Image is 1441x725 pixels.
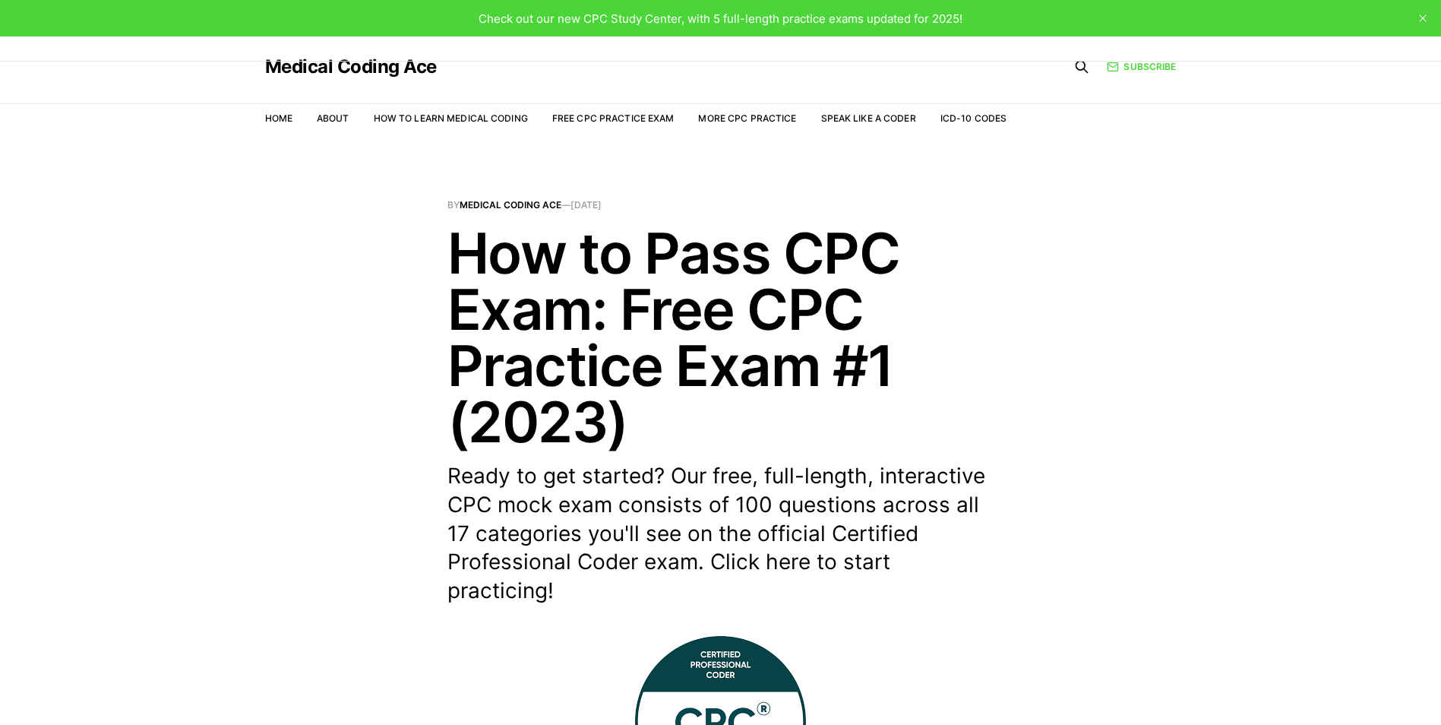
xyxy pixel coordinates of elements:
time: [DATE] [570,199,602,211]
a: Home [265,112,292,124]
a: Subscribe [1107,59,1176,74]
span: By — [447,201,994,210]
a: Free CPC Practice Exam [552,112,675,124]
p: Ready to get started? Our free, full-length, interactive CPC mock exam consists of 100 questions ... [447,462,994,606]
a: Medical Coding Ace [265,58,437,76]
a: ICD-10 Codes [940,112,1006,124]
a: Speak Like a Coder [821,112,916,124]
a: How to Learn Medical Coding [374,112,528,124]
button: close [1411,6,1435,30]
iframe: portal-trigger [1193,651,1441,725]
a: Medical Coding Ace [460,199,561,211]
a: About [317,112,349,124]
h1: How to Pass CPC Exam: Free CPC Practice Exam #1 (2023) [447,225,994,450]
a: More CPC Practice [698,112,796,124]
span: Check out our new CPC Study Center, with 5 full-length practice exams updated for 2025! [479,11,962,26]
